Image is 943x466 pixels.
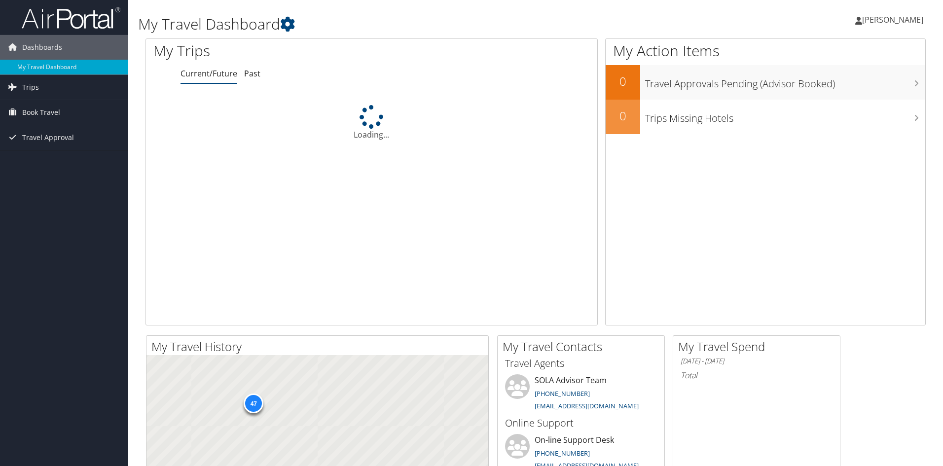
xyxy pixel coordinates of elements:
[606,40,925,61] h1: My Action Items
[535,449,590,458] a: [PHONE_NUMBER]
[678,338,840,355] h2: My Travel Spend
[153,40,402,61] h1: My Trips
[505,416,657,430] h3: Online Support
[606,108,640,124] h2: 0
[22,125,74,150] span: Travel Approval
[535,401,639,410] a: [EMAIL_ADDRESS][DOMAIN_NAME]
[503,338,664,355] h2: My Travel Contacts
[244,68,260,79] a: Past
[138,14,668,35] h1: My Travel Dashboard
[535,389,590,398] a: [PHONE_NUMBER]
[181,68,237,79] a: Current/Future
[146,105,597,141] div: Loading...
[505,357,657,370] h3: Travel Agents
[22,100,60,125] span: Book Travel
[606,65,925,100] a: 0Travel Approvals Pending (Advisor Booked)
[645,107,925,125] h3: Trips Missing Hotels
[22,35,62,60] span: Dashboards
[862,14,923,25] span: [PERSON_NAME]
[151,338,488,355] h2: My Travel History
[244,394,263,413] div: 47
[681,370,833,381] h6: Total
[606,100,925,134] a: 0Trips Missing Hotels
[22,6,120,30] img: airportal-logo.png
[606,73,640,90] h2: 0
[645,72,925,91] h3: Travel Approvals Pending (Advisor Booked)
[855,5,933,35] a: [PERSON_NAME]
[500,374,662,415] li: SOLA Advisor Team
[681,357,833,366] h6: [DATE] - [DATE]
[22,75,39,100] span: Trips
